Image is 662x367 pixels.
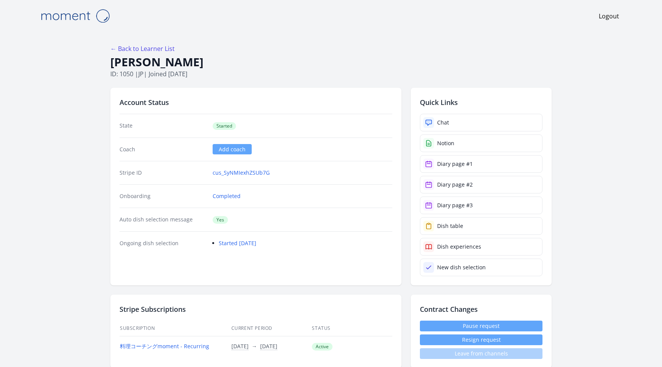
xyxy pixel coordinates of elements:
[252,342,257,350] span: →
[437,243,481,251] div: Dish experiences
[213,122,236,130] span: Started
[120,342,209,350] a: 料理コーチングmoment - Recurring
[231,321,312,336] th: Current Period
[437,264,486,271] div: New dish selection
[120,192,206,200] dt: Onboarding
[110,55,552,69] h1: [PERSON_NAME]
[120,239,206,247] dt: Ongoing dish selection
[420,176,542,193] a: Diary page #2
[219,239,256,247] a: Started [DATE]
[213,169,270,177] a: cus_SyNMIexhZSUb7G
[231,342,249,350] button: [DATE]
[599,11,619,21] a: Logout
[37,6,113,26] img: Moment
[420,238,542,256] a: Dish experiences
[120,97,392,108] h2: Account Status
[437,139,454,147] div: Notion
[420,217,542,235] a: Dish table
[260,342,277,350] button: [DATE]
[420,197,542,214] a: Diary page #3
[120,122,206,130] dt: State
[213,144,252,154] a: Add coach
[138,70,144,78] span: jp
[120,169,206,177] dt: Stripe ID
[420,334,542,345] button: Resign request
[437,202,473,209] div: Diary page #3
[420,114,542,131] a: Chat
[120,216,206,224] dt: Auto dish selection message
[437,222,463,230] div: Dish table
[312,343,333,351] span: Active
[420,259,542,276] a: New dish selection
[420,321,542,331] a: Pause request
[110,69,552,79] p: ID: 1050 | | Joined [DATE]
[420,155,542,173] a: Diary page #1
[213,216,228,224] span: Yes
[437,160,473,168] div: Diary page #1
[110,44,175,53] a: ← Back to Learner List
[420,348,542,359] span: Leave from channels
[120,304,392,315] h2: Stripe Subscriptions
[213,192,241,200] a: Completed
[120,321,231,336] th: Subscription
[420,97,542,108] h2: Quick Links
[420,304,542,315] h2: Contract Changes
[420,134,542,152] a: Notion
[437,119,449,126] div: Chat
[120,146,206,153] dt: Coach
[437,181,473,188] div: Diary page #2
[311,321,392,336] th: Status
